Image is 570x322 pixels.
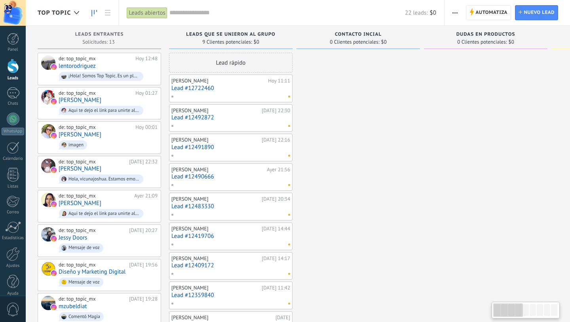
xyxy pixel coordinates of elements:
[288,155,290,157] span: No hay nada asignado
[59,90,133,96] div: de: top_topic_mx
[59,124,133,130] div: de: top_topic_mx
[267,167,290,173] div: Ayer 21:56
[127,7,167,19] div: Leads abiertos
[41,193,55,207] div: Anaid Leal
[51,305,57,310] img: instagram.svg
[381,40,387,44] span: $0
[59,131,101,138] a: [PERSON_NAME]
[405,9,427,17] span: 22 leads:
[428,32,543,38] div: dudas en productos
[171,285,260,291] div: [PERSON_NAME]
[135,56,158,62] div: Hoy 12:48
[171,226,260,232] div: [PERSON_NAME]
[59,63,96,69] a: lentorodriguez
[509,40,514,44] span: $0
[2,101,25,106] div: Chats
[171,255,260,262] div: [PERSON_NAME]
[41,262,55,276] div: Diseño y Marketing Digital
[51,64,57,70] img: instagram.svg
[515,5,558,20] a: Nuevo lead
[186,32,275,37] span: Leads que se unieron al grupo
[51,201,57,207] img: instagram.svg
[59,200,101,207] a: [PERSON_NAME]
[171,107,260,114] div: [PERSON_NAME]
[2,184,25,189] div: Listas
[59,303,87,310] a: mzubeldiat
[135,90,158,96] div: Hoy 01:27
[38,9,71,17] span: TOP TOPIC
[59,234,87,241] a: Jessy Doors
[59,296,126,302] div: de: top_topic_mx
[75,32,124,37] span: Leads Entrantes
[59,165,101,172] a: [PERSON_NAME]
[129,262,158,268] div: [DATE] 19:56
[288,214,290,216] span: No hay nada asignado
[59,159,126,165] div: de: top_topic_mx
[41,56,55,70] div: lentorodriguez
[59,268,125,275] a: Diseño y Marketing Digital
[288,184,290,186] span: No hay nada asignado
[2,76,25,81] div: Leads
[59,97,101,103] a: [PERSON_NAME]
[134,193,158,199] div: Ayer 21:09
[135,124,158,130] div: Hoy 00:01
[129,296,158,302] div: [DATE] 19:28
[171,203,290,210] a: Lead #12483330
[59,227,126,234] div: de: top_topic_mx
[262,226,290,232] div: [DATE] 14:44
[254,40,259,44] span: $0
[51,270,57,276] img: instagram.svg
[2,210,25,215] div: Correo
[41,296,55,310] div: mzubeldiat
[59,262,126,268] div: de: top_topic_mx
[68,108,140,113] div: Aqui te dejo el link para unirte al grupo, 👇🏻 si no puedes unirte por aqui, puedes comentar la pa...
[68,211,140,217] div: Aqui te dejo el link para unirte al grupo, 👇🏻 si no puedes unirte por aqui, puedes comentar la pa...
[171,314,274,321] div: [PERSON_NAME]
[171,173,290,180] a: Lead #12490666
[171,78,266,84] div: [PERSON_NAME]
[171,167,265,173] div: [PERSON_NAME]
[59,56,133,62] div: de: top_topic_mx
[262,137,290,143] div: [DATE] 22:16
[288,273,290,275] span: No hay nada asignado
[262,255,290,262] div: [DATE] 14:17
[51,99,57,104] img: instagram.svg
[59,193,131,199] div: de: top_topic_mx
[169,53,293,73] div: Lead rápido
[42,32,157,38] div: Leads Entrantes
[430,9,436,17] span: $0
[202,40,252,44] span: 9 Clientes potenciales:
[2,128,24,135] div: WhatsApp
[68,176,140,182] div: Hola, vicunajoshua. Estamos emocionados por atenderte. Pronto uno de nuestros asesores se pondrá ...
[171,144,290,151] a: Lead #12491890
[262,285,290,291] div: [DATE] 11:42
[524,6,555,20] span: Nuevo lead
[171,137,260,143] div: [PERSON_NAME]
[2,236,25,241] div: Estadísticas
[173,32,289,38] div: Leads que se unieron al grupo
[2,47,25,52] div: Panel
[41,159,55,173] div: Joshua Salazar
[288,125,290,127] span: No hay nada asignado
[171,233,290,240] a: Lead #12419706
[41,124,55,138] div: Guadalupe Huerta
[2,291,25,296] div: Ayuda
[268,78,290,84] div: Hoy 11:11
[129,227,158,234] div: [DATE] 20:27
[171,262,290,269] a: Lead #12409172
[288,303,290,305] span: No hay nada asignado
[2,156,25,161] div: Calendario
[262,107,290,114] div: [DATE] 22:30
[475,6,507,20] span: Automatiza
[68,245,100,251] div: Mensaje de voz
[457,40,507,44] span: 0 Clientes potenciales:
[68,314,100,320] div: Comentó Magia
[2,263,25,268] div: Ajustes
[171,196,260,202] div: [PERSON_NAME]
[41,227,55,241] div: Jessy Doors
[275,314,290,321] div: [DATE]
[82,40,114,44] span: Solicitudes: 13
[68,280,100,285] div: Mensaje de voz
[41,90,55,104] div: Cecy Segovia
[335,32,382,37] span: Contacto iNCIAL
